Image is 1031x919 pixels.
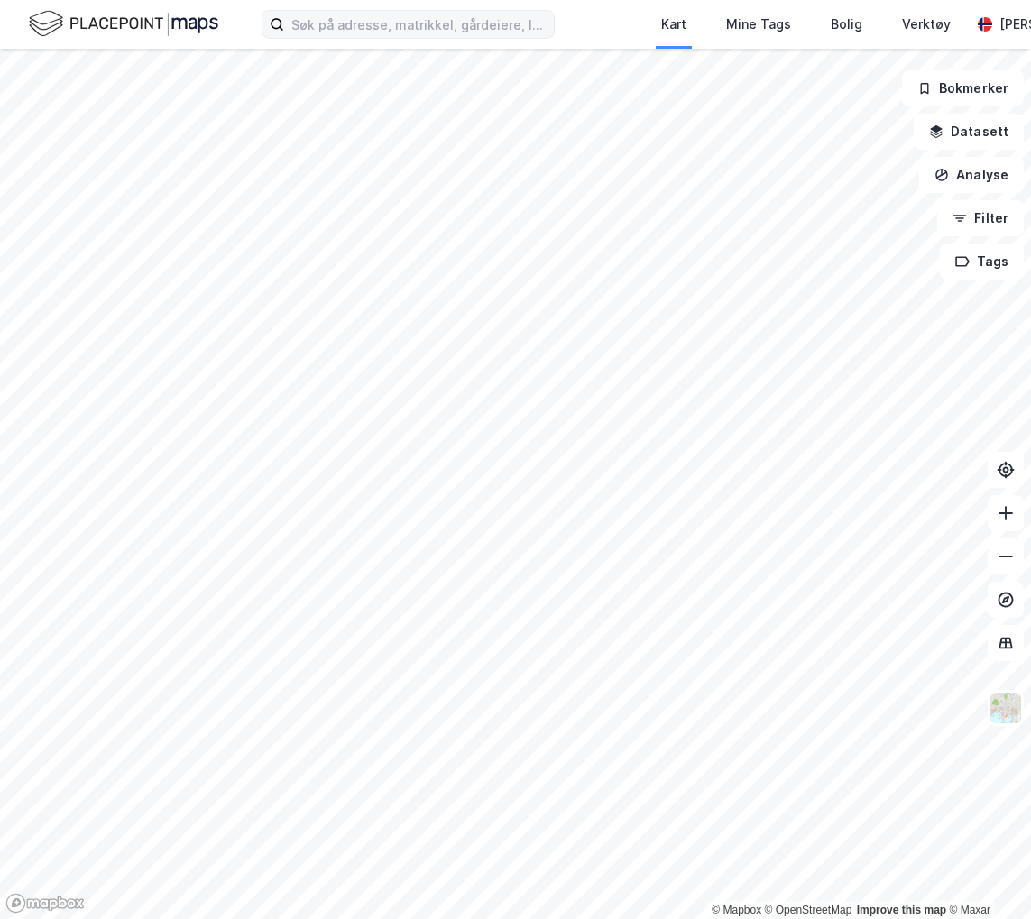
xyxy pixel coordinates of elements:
[940,244,1024,280] button: Tags
[919,157,1024,193] button: Analyse
[5,893,85,914] a: Mapbox homepage
[712,904,761,916] a: Mapbox
[726,14,791,35] div: Mine Tags
[661,14,686,35] div: Kart
[941,832,1031,919] iframe: Chat Widget
[902,14,951,35] div: Verktøy
[765,904,852,916] a: OpenStreetMap
[914,114,1024,150] button: Datasett
[284,11,554,38] input: Søk på adresse, matrikkel, gårdeiere, leietakere eller personer
[29,8,218,40] img: logo.f888ab2527a4732fd821a326f86c7f29.svg
[831,14,862,35] div: Bolig
[989,691,1023,725] img: Z
[937,200,1024,236] button: Filter
[941,832,1031,919] div: Kontrollprogram for chat
[902,70,1024,106] button: Bokmerker
[857,904,946,916] a: Improve this map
